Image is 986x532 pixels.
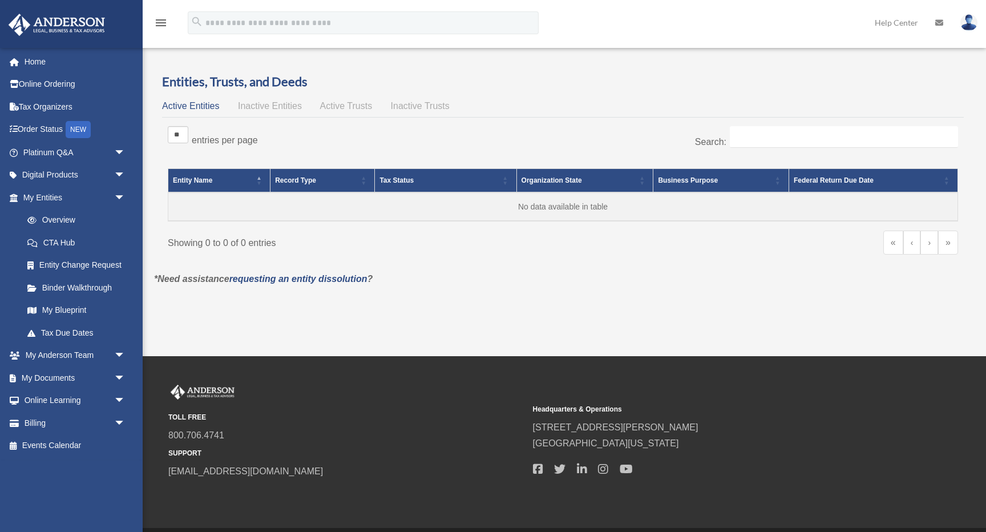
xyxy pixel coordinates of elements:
em: *Need assistance ? [154,274,373,284]
a: Platinum Q&Aarrow_drop_down [8,141,143,164]
a: Digital Productsarrow_drop_down [8,164,143,187]
a: Order StatusNEW [8,118,143,142]
a: My Documentsarrow_drop_down [8,366,143,389]
img: Anderson Advisors Platinum Portal [168,385,237,400]
span: Organization State [522,176,582,184]
small: SUPPORT [168,448,525,460]
a: First [883,231,903,255]
span: Business Purpose [658,176,718,184]
a: Home [8,50,143,73]
a: Tax Due Dates [16,321,137,344]
a: My Blueprint [16,299,137,322]
a: Binder Walkthrough [16,276,137,299]
a: Last [938,231,958,255]
th: Organization State: Activate to sort [516,168,653,192]
i: menu [154,16,168,30]
span: Tax Status [379,176,414,184]
a: Previous [903,231,921,255]
span: arrow_drop_down [114,186,137,209]
a: Online Learningarrow_drop_down [8,389,143,412]
small: Headquarters & Operations [533,404,890,416]
a: CTA Hub [16,231,137,254]
span: Entity Name [173,176,212,184]
a: My Entitiesarrow_drop_down [8,186,137,209]
a: Next [920,231,938,255]
span: arrow_drop_down [114,141,137,164]
a: requesting an entity dissolution [229,274,367,284]
th: Business Purpose: Activate to sort [653,168,789,192]
span: arrow_drop_down [114,389,137,413]
th: Federal Return Due Date: Activate to sort [789,168,958,192]
span: Inactive Entities [238,101,302,111]
a: My Anderson Teamarrow_drop_down [8,344,143,367]
h3: Entities, Trusts, and Deeds [162,73,964,91]
th: Entity Name: Activate to invert sorting [168,168,270,192]
span: Inactive Trusts [391,101,450,111]
div: NEW [66,121,91,138]
a: Events Calendar [8,434,143,457]
img: User Pic [960,14,977,31]
label: Search: [695,137,726,147]
a: [STREET_ADDRESS][PERSON_NAME] [533,422,698,432]
span: arrow_drop_down [114,164,137,187]
span: Active Entities [162,101,219,111]
a: Tax Organizers [8,95,143,118]
a: 800.706.4741 [168,430,224,440]
span: arrow_drop_down [114,366,137,390]
span: Federal Return Due Date [794,176,874,184]
span: arrow_drop_down [114,344,137,368]
a: menu [154,20,168,30]
a: Online Ordering [8,73,143,96]
label: entries per page [192,135,258,145]
img: Anderson Advisors Platinum Portal [5,14,108,36]
a: [EMAIL_ADDRESS][DOMAIN_NAME] [168,466,323,476]
i: search [191,15,203,28]
th: Tax Status: Activate to sort [375,168,516,192]
small: TOLL FREE [168,412,525,424]
span: Record Type [275,176,316,184]
td: No data available in table [168,192,958,221]
th: Record Type: Activate to sort [270,168,375,192]
a: Billingarrow_drop_down [8,412,143,434]
a: Overview [16,209,131,232]
a: Entity Change Request [16,254,137,277]
span: arrow_drop_down [114,412,137,435]
a: [GEOGRAPHIC_DATA][US_STATE] [533,438,679,448]
span: Active Trusts [320,101,373,111]
div: Showing 0 to 0 of 0 entries [168,231,555,251]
